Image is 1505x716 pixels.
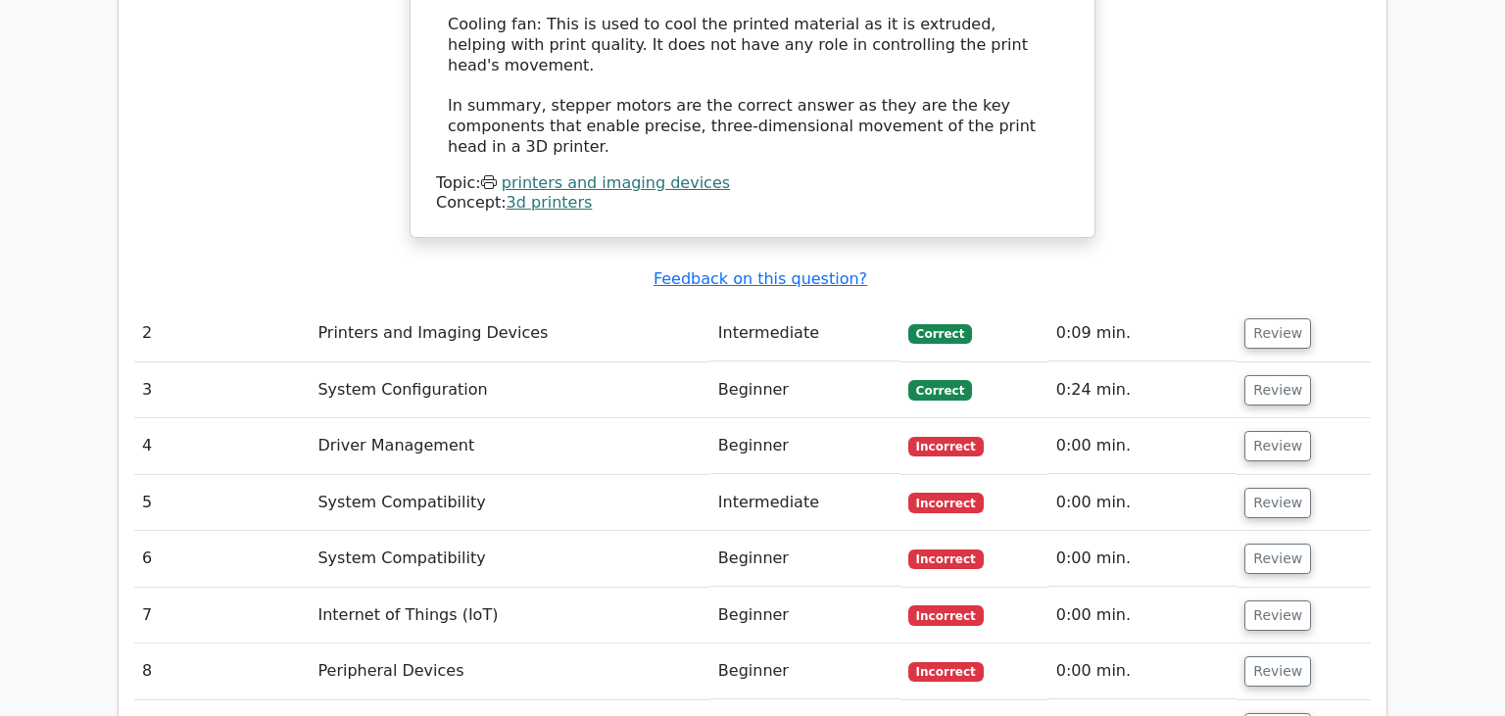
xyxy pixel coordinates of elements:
[134,362,310,418] td: 3
[502,173,730,192] a: printers and imaging devices
[134,644,310,699] td: 8
[1244,375,1311,406] button: Review
[1244,488,1311,518] button: Review
[710,588,900,644] td: Beginner
[1244,656,1311,687] button: Review
[908,493,984,512] span: Incorrect
[310,475,709,531] td: System Compatibility
[507,193,593,212] a: 3d printers
[710,644,900,699] td: Beginner
[310,362,709,418] td: System Configuration
[1048,588,1238,644] td: 0:00 min.
[1244,318,1311,349] button: Review
[710,418,900,474] td: Beginner
[134,306,310,361] td: 2
[908,549,984,569] span: Incorrect
[908,605,984,625] span: Incorrect
[908,662,984,682] span: Incorrect
[310,644,709,699] td: Peripheral Devices
[1048,475,1238,531] td: 0:00 min.
[310,418,709,474] td: Driver Management
[1244,544,1311,574] button: Review
[310,531,709,587] td: System Compatibility
[908,437,984,456] span: Incorrect
[436,193,1069,214] div: Concept:
[710,475,900,531] td: Intermediate
[134,588,310,644] td: 7
[134,531,310,587] td: 6
[1244,431,1311,461] button: Review
[1244,600,1311,631] button: Review
[1048,306,1238,361] td: 0:09 min.
[1048,418,1238,474] td: 0:00 min.
[1048,644,1238,699] td: 0:00 min.
[1048,531,1238,587] td: 0:00 min.
[710,306,900,361] td: Intermediate
[710,531,900,587] td: Beginner
[310,588,709,644] td: Internet of Things (IoT)
[710,362,900,418] td: Beginner
[134,418,310,474] td: 4
[908,324,972,344] span: Correct
[134,475,310,531] td: 5
[1048,362,1238,418] td: 0:24 min.
[310,306,709,361] td: Printers and Imaging Devices
[908,380,972,400] span: Correct
[654,269,867,288] a: Feedback on this question?
[436,173,1069,194] div: Topic:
